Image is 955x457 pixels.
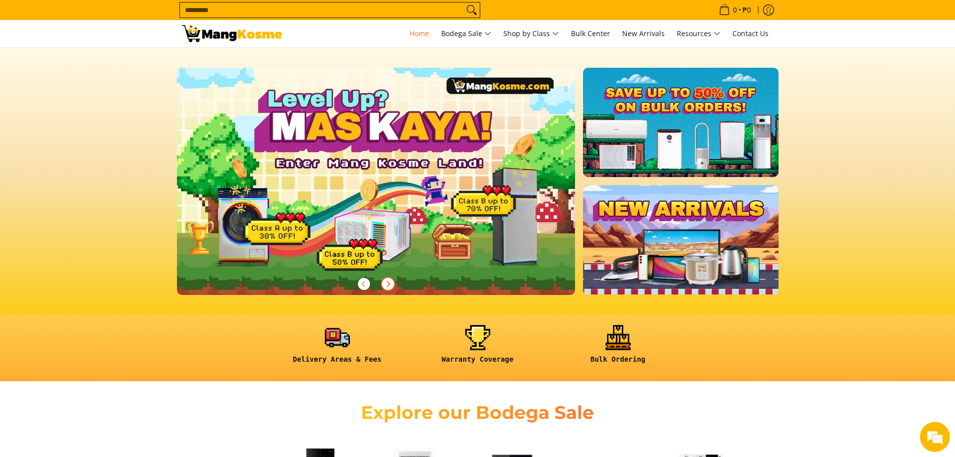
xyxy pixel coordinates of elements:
[441,28,491,40] span: Bodega Sale
[464,3,480,18] button: Search
[553,325,683,372] a: <h6><strong>Bulk Ordering</strong></h6>
[410,29,429,38] span: Home
[177,68,608,311] a: More
[332,401,623,424] h2: Explore our Bodega Sale
[677,28,720,40] span: Resources
[164,5,188,29] div: Minimize live chat window
[617,20,670,47] a: New Arrivals
[182,25,282,42] img: Mang Kosme: Your Home Appliances Warehouse Sale Partner!
[716,5,754,16] span: •
[672,20,725,47] a: Resources
[5,274,191,309] textarea: Type your message and hit 'Enter'
[731,7,738,14] span: 0
[727,20,774,47] a: Contact Us
[571,29,610,38] span: Bulk Center
[58,126,138,228] span: We're online!
[622,29,665,38] span: New Arrivals
[353,273,375,295] button: Previous
[377,273,399,295] button: Next
[292,20,774,47] nav: Main Menu
[566,20,615,47] a: Bulk Center
[405,20,434,47] a: Home
[732,29,769,38] span: Contact Us
[741,7,752,14] span: ₱0
[413,325,543,372] a: <h6><strong>Warranty Coverage</strong></h6>
[503,28,559,40] span: Shop by Class
[436,20,496,47] a: Bodega Sale
[272,325,403,372] a: <h6><strong>Delivery Areas & Fees</strong></h6>
[498,20,564,47] a: Shop by Class
[52,56,168,69] div: Chat with us now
